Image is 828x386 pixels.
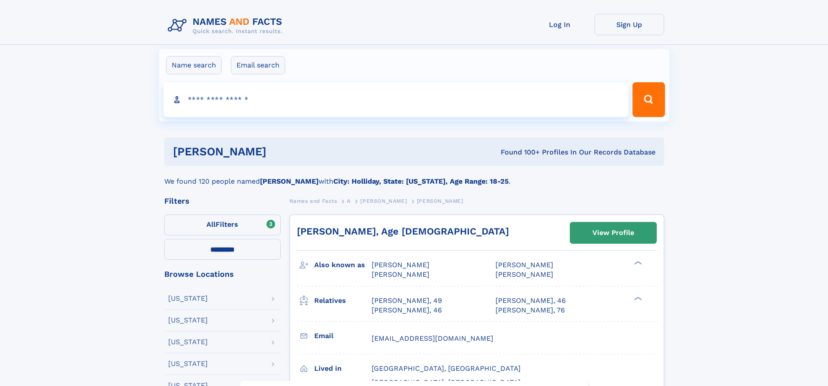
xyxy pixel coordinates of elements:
[168,360,208,367] div: [US_STATE]
[360,195,407,206] a: [PERSON_NAME]
[372,364,521,373] span: [GEOGRAPHIC_DATA], [GEOGRAPHIC_DATA]
[314,258,372,272] h3: Also known as
[314,293,372,308] h3: Relatives
[372,296,442,305] a: [PERSON_NAME], 49
[632,82,665,117] button: Search Button
[360,198,407,204] span: [PERSON_NAME]
[495,296,566,305] a: [PERSON_NAME], 46
[372,270,429,279] span: [PERSON_NAME]
[260,177,319,185] b: [PERSON_NAME]
[372,334,493,342] span: [EMAIL_ADDRESS][DOMAIN_NAME]
[347,195,351,206] a: A
[595,14,664,35] a: Sign Up
[372,305,442,315] a: [PERSON_NAME], 46
[164,215,281,235] label: Filters
[164,197,281,205] div: Filters
[592,223,634,243] div: View Profile
[231,56,285,74] label: Email search
[164,270,281,278] div: Browse Locations
[347,198,351,204] span: A
[314,361,372,376] h3: Lived in
[383,148,655,157] div: Found 100+ Profiles In Our Records Database
[632,295,642,301] div: ❯
[297,226,509,237] a: [PERSON_NAME], Age [DEMOGRAPHIC_DATA]
[168,339,208,346] div: [US_STATE]
[570,222,656,243] a: View Profile
[372,261,429,269] span: [PERSON_NAME]
[495,305,565,315] a: [PERSON_NAME], 76
[632,260,642,266] div: ❯
[164,166,664,187] div: We found 120 people named with .
[173,146,384,157] h1: [PERSON_NAME]
[166,56,222,74] label: Name search
[417,198,463,204] span: [PERSON_NAME]
[495,270,553,279] span: [PERSON_NAME]
[289,195,337,206] a: Names and Facts
[314,329,372,343] h3: Email
[495,261,553,269] span: [PERSON_NAME]
[168,317,208,324] div: [US_STATE]
[163,82,629,117] input: search input
[525,14,595,35] a: Log In
[164,14,289,37] img: Logo Names and Facts
[168,295,208,302] div: [US_STATE]
[206,220,216,228] span: All
[333,177,509,185] b: City: Holliday, State: [US_STATE], Age Range: 18-25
